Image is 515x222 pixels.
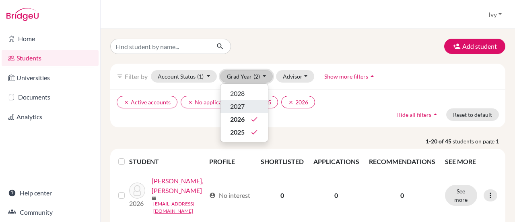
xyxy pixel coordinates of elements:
[485,7,505,22] button: Ivy
[117,73,123,79] i: filter_list
[369,191,435,200] p: 0
[129,152,204,171] th: STUDENT
[444,39,505,54] button: Add student
[276,70,314,83] button: Advisor
[256,152,309,171] th: SHORTLISTED
[197,73,204,80] span: (1)
[125,73,148,80] span: Filter by
[2,89,99,105] a: Documents
[364,152,440,171] th: RECOMMENDATIONS
[253,73,260,80] span: (2)
[324,73,368,80] span: Show more filters
[153,200,206,215] a: [EMAIL_ADDRESS][DOMAIN_NAME]
[230,102,245,111] span: 2027
[2,204,99,220] a: Community
[110,39,210,54] input: Find student by name...
[220,126,268,139] button: 2025done
[230,89,245,98] span: 2028
[2,50,99,66] a: Students
[230,114,245,124] span: 2026
[209,192,216,199] span: account_circle
[396,111,431,118] span: Hide all filters
[2,70,99,86] a: Universities
[309,171,364,220] td: 0
[220,100,268,113] button: 2027
[309,152,364,171] th: APPLICATIONS
[187,100,193,105] i: clear
[152,176,206,195] a: [PERSON_NAME], [PERSON_NAME]
[117,96,177,108] button: clearActive accounts
[151,70,217,83] button: Account Status(1)
[288,100,294,105] i: clear
[256,171,309,220] td: 0
[2,185,99,201] a: Help center
[445,185,477,206] button: See more
[453,137,505,145] span: students on page 1
[317,70,383,83] button: Show more filtersarrow_drop_up
[181,96,241,108] button: clearNo applications
[6,8,39,21] img: Bridge-U
[129,183,145,199] img: CHANG, CHIAO-YU
[230,127,245,137] span: 2025
[124,100,129,105] i: clear
[220,70,273,83] button: Grad Year(2)
[281,96,315,108] button: clear2026
[250,115,258,123] i: done
[209,191,250,200] div: No interest
[446,108,499,121] button: Reset to default
[2,31,99,47] a: Home
[220,87,268,100] button: 2028
[2,109,99,125] a: Analytics
[426,137,453,145] strong: 1-20 of 45
[368,72,376,80] i: arrow_drop_up
[129,199,145,208] p: 2026
[250,128,258,136] i: done
[152,196,157,201] span: mail
[220,83,268,142] div: Grad Year(2)
[440,152,502,171] th: SEE MORE
[220,113,268,126] button: 2026done
[431,110,439,118] i: arrow_drop_up
[389,108,446,121] button: Hide all filtersarrow_drop_up
[204,152,256,171] th: PROFILE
